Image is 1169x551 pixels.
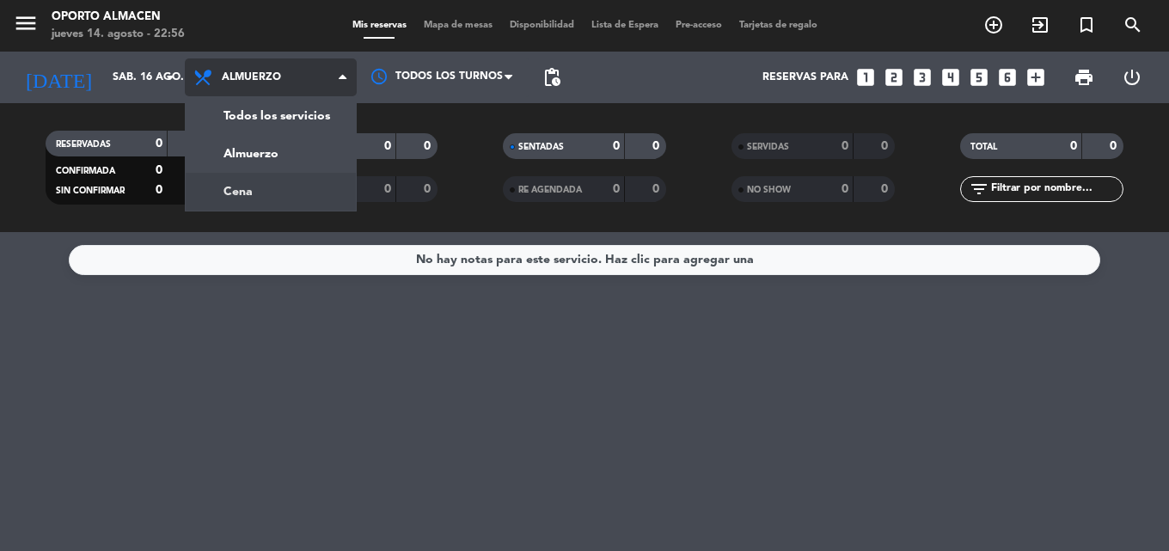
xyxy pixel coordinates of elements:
[983,15,1004,35] i: add_circle_outline
[881,183,891,195] strong: 0
[156,138,162,150] strong: 0
[842,183,848,195] strong: 0
[1123,15,1143,35] i: search
[160,67,181,88] i: arrow_drop_down
[842,140,848,152] strong: 0
[854,66,877,89] i: looks_one
[344,21,415,30] span: Mis reservas
[56,167,115,175] span: CONFIRMADA
[1025,66,1047,89] i: add_box
[883,66,905,89] i: looks_two
[583,21,667,30] span: Lista de Espera
[186,135,356,173] a: Almuerzo
[384,183,391,195] strong: 0
[424,140,434,152] strong: 0
[969,179,989,199] i: filter_list
[13,10,39,42] button: menu
[1030,15,1050,35] i: exit_to_app
[156,164,162,176] strong: 0
[747,143,789,151] span: SERVIDAS
[56,140,111,149] span: RESERVADAS
[939,66,962,89] i: looks_4
[52,9,185,26] div: Oporto Almacen
[989,180,1123,199] input: Filtrar por nombre...
[415,21,501,30] span: Mapa de mesas
[13,10,39,36] i: menu
[542,67,562,88] span: pending_actions
[156,184,162,196] strong: 0
[613,140,620,152] strong: 0
[911,66,933,89] i: looks_3
[667,21,731,30] span: Pre-acceso
[968,66,990,89] i: looks_5
[518,143,564,151] span: SENTADAS
[424,183,434,195] strong: 0
[652,140,663,152] strong: 0
[416,250,754,270] div: No hay notas para este servicio. Haz clic para agregar una
[1074,67,1094,88] span: print
[652,183,663,195] strong: 0
[222,71,281,83] span: Almuerzo
[1108,52,1156,103] div: LOG OUT
[1076,15,1097,35] i: turned_in_not
[881,140,891,152] strong: 0
[731,21,826,30] span: Tarjetas de regalo
[996,66,1019,89] i: looks_6
[501,21,583,30] span: Disponibilidad
[384,140,391,152] strong: 0
[1110,140,1120,152] strong: 0
[762,71,848,83] span: Reservas para
[186,97,356,135] a: Todos los servicios
[56,187,125,195] span: SIN CONFIRMAR
[1122,67,1142,88] i: power_settings_new
[52,26,185,43] div: jueves 14. agosto - 22:56
[13,58,104,96] i: [DATE]
[186,173,356,211] a: Cena
[518,186,582,194] span: RE AGENDADA
[1070,140,1077,152] strong: 0
[970,143,997,151] span: TOTAL
[613,183,620,195] strong: 0
[747,186,791,194] span: NO SHOW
